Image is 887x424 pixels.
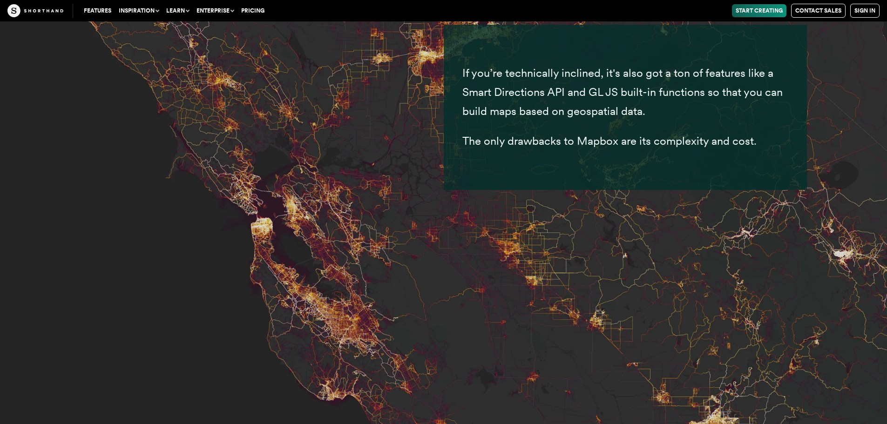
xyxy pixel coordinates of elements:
span: The only drawbacks to Mapbox are its complexity and cost. [462,134,757,148]
button: Learn [163,4,193,17]
a: Pricing [237,4,268,17]
button: Inspiration [115,4,163,17]
a: Features [80,4,115,17]
a: Start Creating [732,4,786,17]
img: The Craft [7,4,63,17]
button: Enterprise [193,4,237,17]
span: If you’re technically inclined, it's also got a ton of features like a Smart Directions API and G... [462,66,783,118]
a: Sign in [850,4,880,18]
a: Contact Sales [791,4,846,18]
